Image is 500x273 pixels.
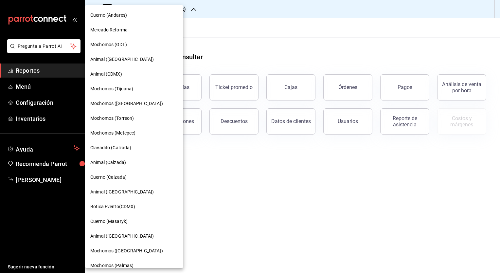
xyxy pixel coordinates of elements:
[85,229,183,244] div: Animal ([GEOGRAPHIC_DATA])
[85,37,183,52] div: Mochomos (GDL)
[90,71,122,78] span: Animal (CDMX)
[85,140,183,155] div: Clavadito (Calzada)
[90,144,132,151] span: Clavadito (Calzada)
[90,203,135,210] span: Botica Evento(CDMX)
[85,199,183,214] div: Botica Evento(CDMX)
[85,155,183,170] div: Animal (Calzada)
[85,111,183,126] div: Mochomos (Torreon)
[90,41,127,48] span: Mochomos (GDL)
[90,174,127,181] span: Cuerno (Calzada)
[85,82,183,96] div: Mochomos (Tijuana)
[85,23,183,37] div: Mercado Reforma
[90,218,128,225] span: Cuerno (Masaryk)
[90,233,154,240] span: Animal ([GEOGRAPHIC_DATA])
[90,56,154,63] span: Animal ([GEOGRAPHIC_DATA])
[90,27,128,33] span: Mercado Reforma
[85,96,183,111] div: Mochomos ([GEOGRAPHIC_DATA])
[85,67,183,82] div: Animal (CDMX)
[90,130,135,136] span: Mochomos (Metepec)
[90,115,134,122] span: Mochomos (Torreon)
[85,126,183,140] div: Mochomos (Metepec)
[85,185,183,199] div: Animal ([GEOGRAPHIC_DATA])
[85,258,183,273] div: Mochomos (Palmas)
[85,170,183,185] div: Cuerno (Calzada)
[90,159,126,166] span: Animal (Calzada)
[85,214,183,229] div: Cuerno (Masaryk)
[90,100,163,107] span: Mochomos ([GEOGRAPHIC_DATA])
[85,52,183,67] div: Animal ([GEOGRAPHIC_DATA])
[85,244,183,258] div: Mochomos ([GEOGRAPHIC_DATA])
[90,189,154,195] span: Animal ([GEOGRAPHIC_DATA])
[90,12,127,19] span: Cuerno (Andares)
[90,85,133,92] span: Mochomos (Tijuana)
[90,262,134,269] span: Mochomos (Palmas)
[90,247,163,254] span: Mochomos ([GEOGRAPHIC_DATA])
[85,8,183,23] div: Cuerno (Andares)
